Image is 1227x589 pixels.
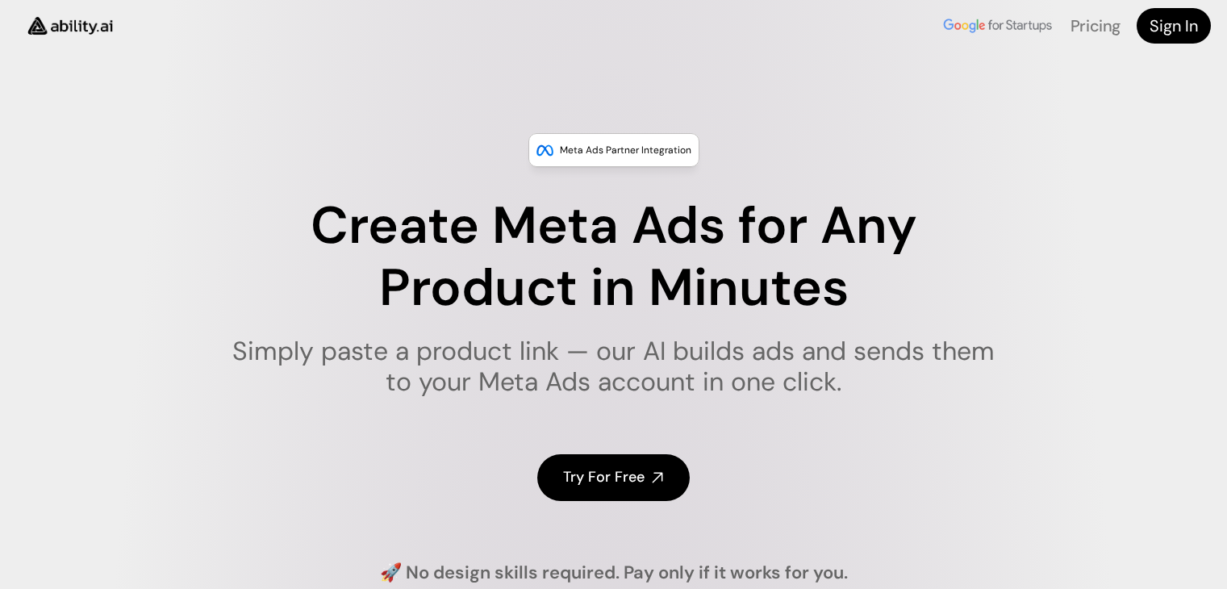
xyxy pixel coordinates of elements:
h1: Simply paste a product link — our AI builds ads and sends them to your Meta Ads account in one cl... [222,336,1005,398]
a: Pricing [1070,15,1121,36]
a: Sign In [1137,8,1211,44]
h1: Create Meta Ads for Any Product in Minutes [222,195,1005,320]
h4: Try For Free [563,467,645,487]
p: Meta Ads Partner Integration [560,142,691,158]
h4: 🚀 No design skills required. Pay only if it works for you. [380,561,848,586]
a: Try For Free [537,454,690,500]
h4: Sign In [1150,15,1198,37]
